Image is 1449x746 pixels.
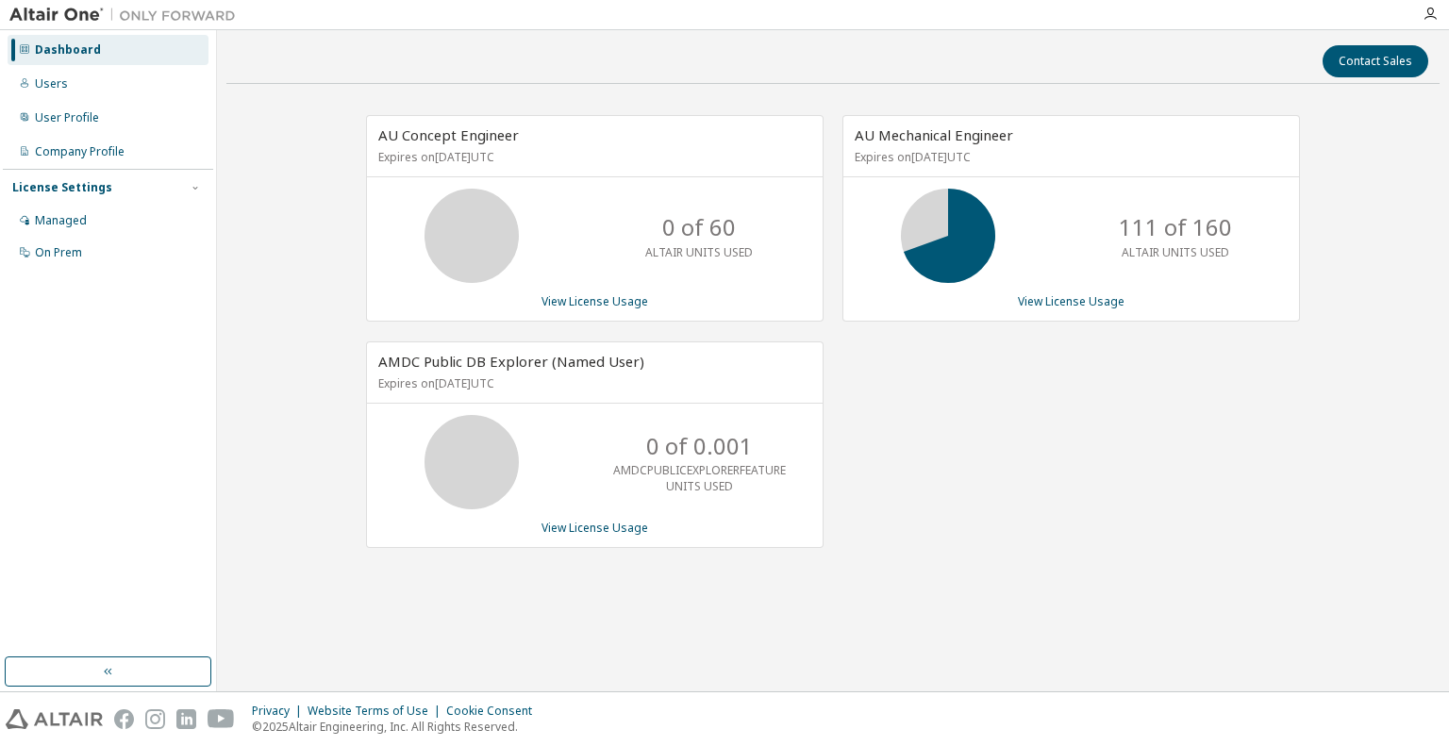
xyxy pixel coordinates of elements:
[12,180,112,195] div: License Settings
[35,245,82,260] div: On Prem
[1122,244,1229,260] p: ALTAIR UNITS USED
[145,709,165,729] img: instagram.svg
[35,144,125,159] div: Company Profile
[9,6,245,25] img: Altair One
[541,293,648,309] a: View License Usage
[252,719,543,735] p: © 2025 Altair Engineering, Inc. All Rights Reserved.
[1119,211,1232,243] p: 111 of 160
[645,244,753,260] p: ALTAIR UNITS USED
[378,125,519,144] span: AU Concept Engineer
[378,149,807,165] p: Expires on [DATE] UTC
[35,76,68,91] div: Users
[114,709,134,729] img: facebook.svg
[613,462,786,494] p: AMDCPUBLICEXPLORERFEATURE UNITS USED
[308,704,446,719] div: Website Terms of Use
[35,213,87,228] div: Managed
[252,704,308,719] div: Privacy
[446,704,543,719] div: Cookie Consent
[35,42,101,58] div: Dashboard
[6,709,103,729] img: altair_logo.svg
[378,375,807,391] p: Expires on [DATE] UTC
[855,125,1013,144] span: AU Mechanical Engineer
[35,110,99,125] div: User Profile
[378,352,644,371] span: AMDC Public DB Explorer (Named User)
[1018,293,1124,309] a: View License Usage
[541,520,648,536] a: View License Usage
[1323,45,1428,77] button: Contact Sales
[855,149,1283,165] p: Expires on [DATE] UTC
[176,709,196,729] img: linkedin.svg
[662,211,736,243] p: 0 of 60
[646,430,753,462] p: 0 of 0.001
[208,709,235,729] img: youtube.svg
